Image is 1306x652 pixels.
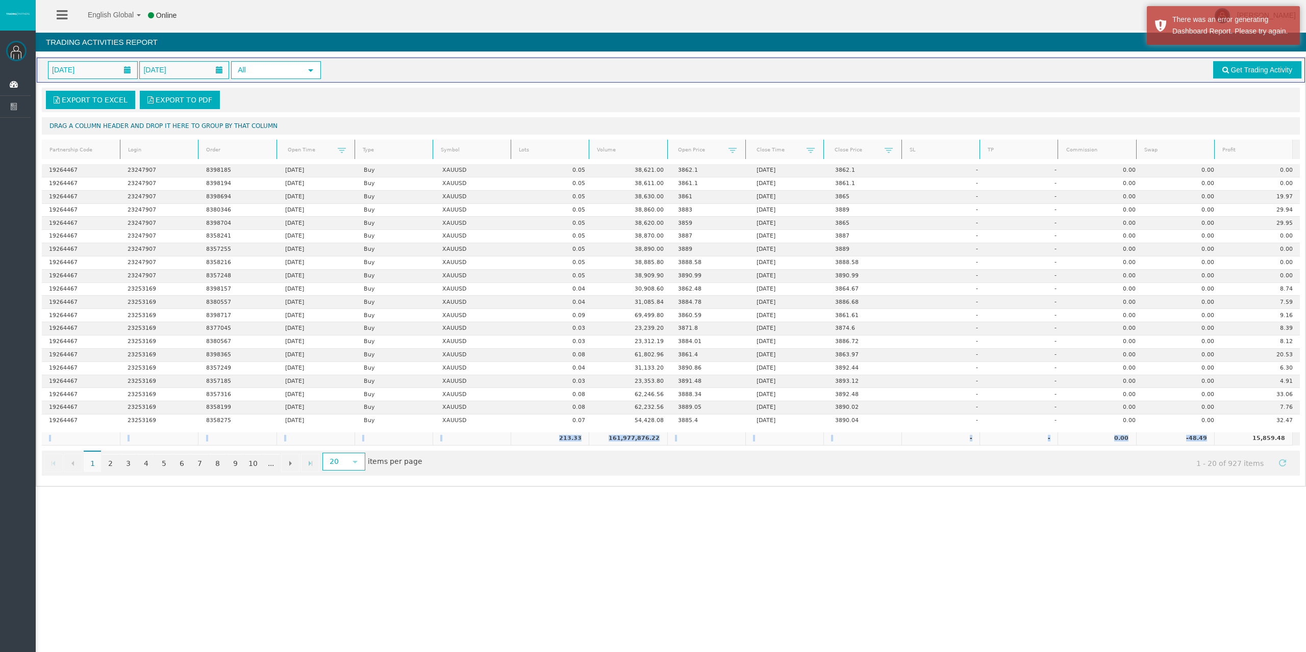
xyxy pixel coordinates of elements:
td: [DATE] [749,349,828,362]
td: 23,353.80 [592,375,671,388]
td: - [907,204,985,217]
td: 8.74 [1221,283,1300,296]
td: Buy [357,164,435,177]
td: [DATE] [278,309,356,322]
td: Buy [357,256,435,270]
td: 0.03 [514,335,592,349]
td: [DATE] [749,191,828,204]
td: 8398185 [199,164,278,177]
td: 0.00 [1221,177,1300,191]
td: 3888.58 [828,256,907,270]
a: Lots [513,143,588,157]
td: XAUUSD [435,230,514,243]
td: 38,611.00 [592,177,671,191]
td: [DATE] [749,177,828,191]
td: 8357248 [199,270,278,283]
td: [DATE] [278,322,356,335]
a: Login [122,143,197,157]
td: [DATE] [278,243,356,256]
td: 19264467 [42,164,120,177]
td: 3860.59 [671,309,749,322]
td: 8.12 [1221,335,1300,349]
td: 23247907 [120,230,199,243]
td: XAUUSD [435,191,514,204]
span: All [232,62,302,78]
td: 3864.67 [828,283,907,296]
td: 0.05 [514,230,592,243]
td: - [907,270,985,283]
td: [DATE] [278,164,356,177]
td: 8357185 [199,375,278,388]
td: 38,621.00 [592,164,671,177]
td: 0.00 [1143,177,1221,191]
td: Buy [357,335,435,349]
td: Buy [357,191,435,204]
td: 0.05 [514,204,592,217]
td: 0.00 [1143,164,1221,177]
a: Partnership Code [43,143,119,157]
td: 23253169 [120,309,199,322]
td: 0.00 [1143,309,1221,322]
td: XAUUSD [435,362,514,375]
td: 3892.44 [828,362,907,375]
td: - [907,362,985,375]
td: 0.04 [514,362,592,375]
td: 7.59 [1221,296,1300,309]
span: [DATE] [140,63,169,77]
td: XAUUSD [435,375,514,388]
td: 19264467 [42,296,120,309]
td: 0.05 [514,256,592,270]
td: 0.00 [1143,375,1221,388]
td: - [986,335,1064,349]
td: 19264467 [42,230,120,243]
td: XAUUSD [435,164,514,177]
td: 0.00 [1143,349,1221,362]
td: [DATE] [749,283,828,296]
td: [DATE] [749,296,828,309]
a: Swap [1138,143,1213,157]
td: - [907,296,985,309]
td: 0.00 [1064,375,1143,388]
a: Symbol [434,143,509,157]
td: Buy [357,296,435,309]
td: 23,312.19 [592,335,671,349]
td: 8398194 [199,177,278,191]
td: 3865 [828,217,907,230]
td: 0.09 [514,309,592,322]
td: XAUUSD [435,177,514,191]
td: - [907,335,985,349]
td: Buy [357,217,435,230]
td: 0.00 [1064,204,1143,217]
td: - [986,243,1064,256]
td: 0.00 [1143,256,1221,270]
td: 38,630.00 [592,191,671,204]
td: 8358241 [199,230,278,243]
td: 23253169 [120,296,199,309]
td: 0.00 [1221,270,1300,283]
td: 8377045 [199,322,278,335]
td: - [986,362,1064,375]
td: [DATE] [749,256,828,270]
td: - [986,349,1064,362]
td: [DATE] [749,322,828,335]
td: 3886.68 [828,296,907,309]
td: - [986,177,1064,191]
td: [DATE] [278,349,356,362]
td: XAUUSD [435,243,514,256]
td: 4.91 [1221,375,1300,388]
td: 3861.61 [828,309,907,322]
td: XAUUSD [435,204,514,217]
a: Volume [591,143,666,157]
td: [DATE] [278,296,356,309]
td: 19264467 [42,362,120,375]
td: [DATE] [278,217,356,230]
td: 19264467 [42,243,120,256]
td: 0.00 [1064,296,1143,309]
td: 3890.86 [671,362,749,375]
td: 0.00 [1064,256,1143,270]
td: - [907,164,985,177]
td: 3887 [671,230,749,243]
td: 23247907 [120,256,199,270]
td: XAUUSD [435,270,514,283]
td: 3888.58 [671,256,749,270]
